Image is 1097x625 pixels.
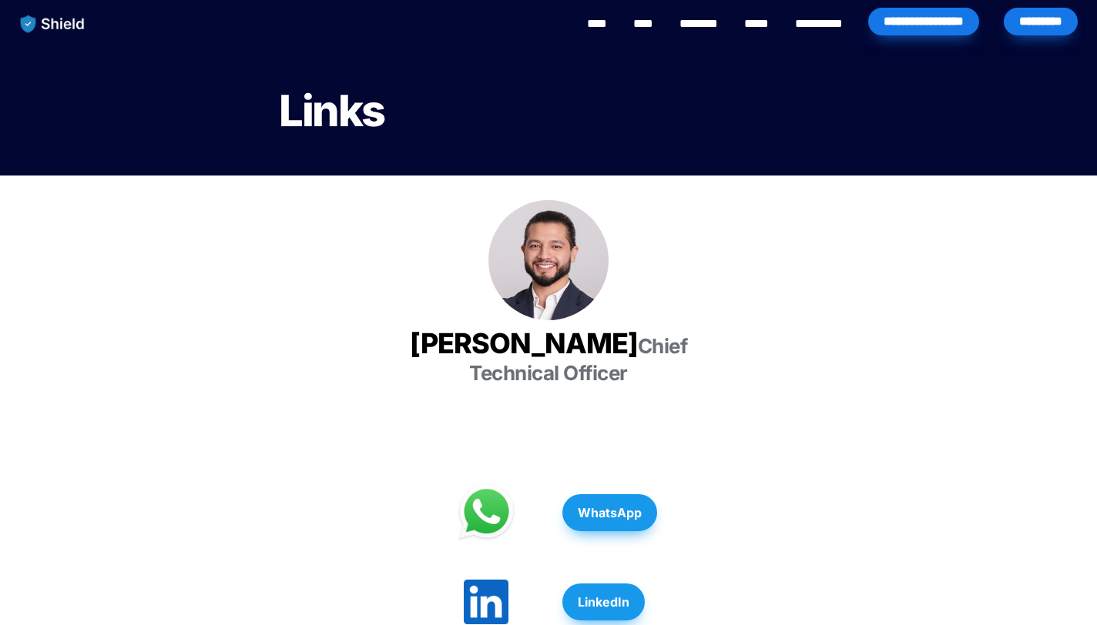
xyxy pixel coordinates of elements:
strong: WhatsApp [578,505,642,520]
button: WhatsApp [562,494,657,531]
span: Chief Technical Officer [469,334,692,385]
img: website logo [13,8,92,40]
span: Links [279,85,384,137]
span: [PERSON_NAME] [410,326,638,360]
button: LinkedIn [562,583,645,620]
a: WhatsApp [562,486,657,539]
strong: LinkedIn [578,594,629,610]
